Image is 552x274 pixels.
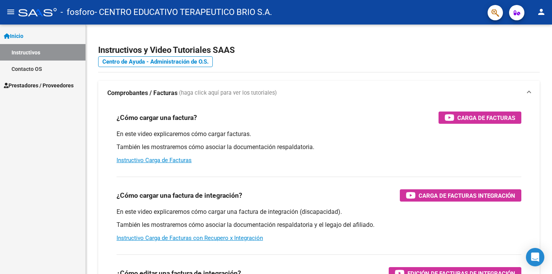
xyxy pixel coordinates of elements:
button: Carga de Facturas [439,112,521,124]
div: Open Intercom Messenger [526,248,544,266]
mat-icon: menu [6,7,15,16]
strong: Comprobantes / Facturas [107,89,177,97]
mat-expansion-panel-header: Comprobantes / Facturas (haga click aquí para ver los tutoriales) [98,81,540,105]
p: También les mostraremos cómo asociar la documentación respaldatoria. [117,143,521,151]
a: Instructivo Carga de Facturas [117,157,192,164]
span: Prestadores / Proveedores [4,81,74,90]
span: Carga de Facturas Integración [419,191,515,200]
span: - fosforo [61,4,95,21]
h2: Instructivos y Video Tutoriales SAAS [98,43,540,57]
h3: ¿Cómo cargar una factura de integración? [117,190,242,201]
mat-icon: person [537,7,546,16]
button: Carga de Facturas Integración [400,189,521,202]
span: Inicio [4,32,23,40]
h3: ¿Cómo cargar una factura? [117,112,197,123]
span: (haga click aquí para ver los tutoriales) [179,89,277,97]
a: Centro de Ayuda - Administración de O.S. [98,56,213,67]
a: Instructivo Carga de Facturas con Recupero x Integración [117,235,263,241]
p: En este video explicaremos cómo cargar una factura de integración (discapacidad). [117,208,521,216]
p: También les mostraremos cómo asociar la documentación respaldatoria y el legajo del afiliado. [117,221,521,229]
p: En este video explicaremos cómo cargar facturas. [117,130,521,138]
span: Carga de Facturas [457,113,515,123]
span: - CENTRO EDUCATIVO TERAPEUTICO BRIO S.A. [95,4,272,21]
